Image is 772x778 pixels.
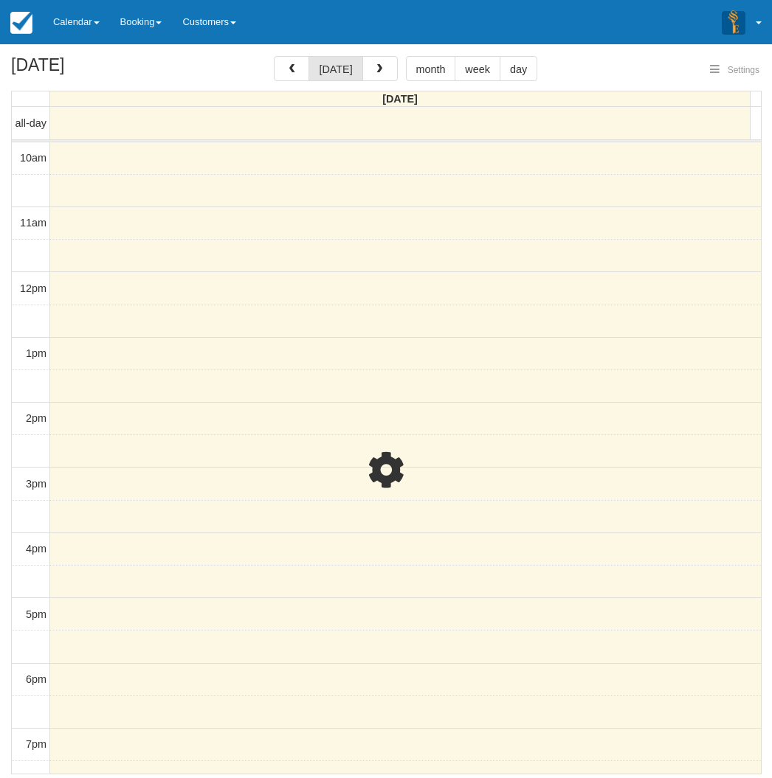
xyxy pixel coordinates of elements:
[26,608,46,620] span: 5pm
[20,152,46,164] span: 10am
[15,117,46,129] span: all-day
[500,56,537,81] button: day
[309,56,362,81] button: [DATE]
[26,412,46,424] span: 2pm
[20,217,46,229] span: 11am
[26,478,46,490] span: 3pm
[26,543,46,555] span: 4pm
[26,738,46,750] span: 7pm
[701,60,768,81] button: Settings
[10,12,32,34] img: checkfront-main-nav-mini-logo.png
[728,65,759,75] span: Settings
[722,10,745,34] img: A3
[406,56,456,81] button: month
[26,673,46,685] span: 6pm
[455,56,500,81] button: week
[11,56,198,83] h2: [DATE]
[26,347,46,359] span: 1pm
[382,93,418,105] span: [DATE]
[20,282,46,294] span: 12pm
